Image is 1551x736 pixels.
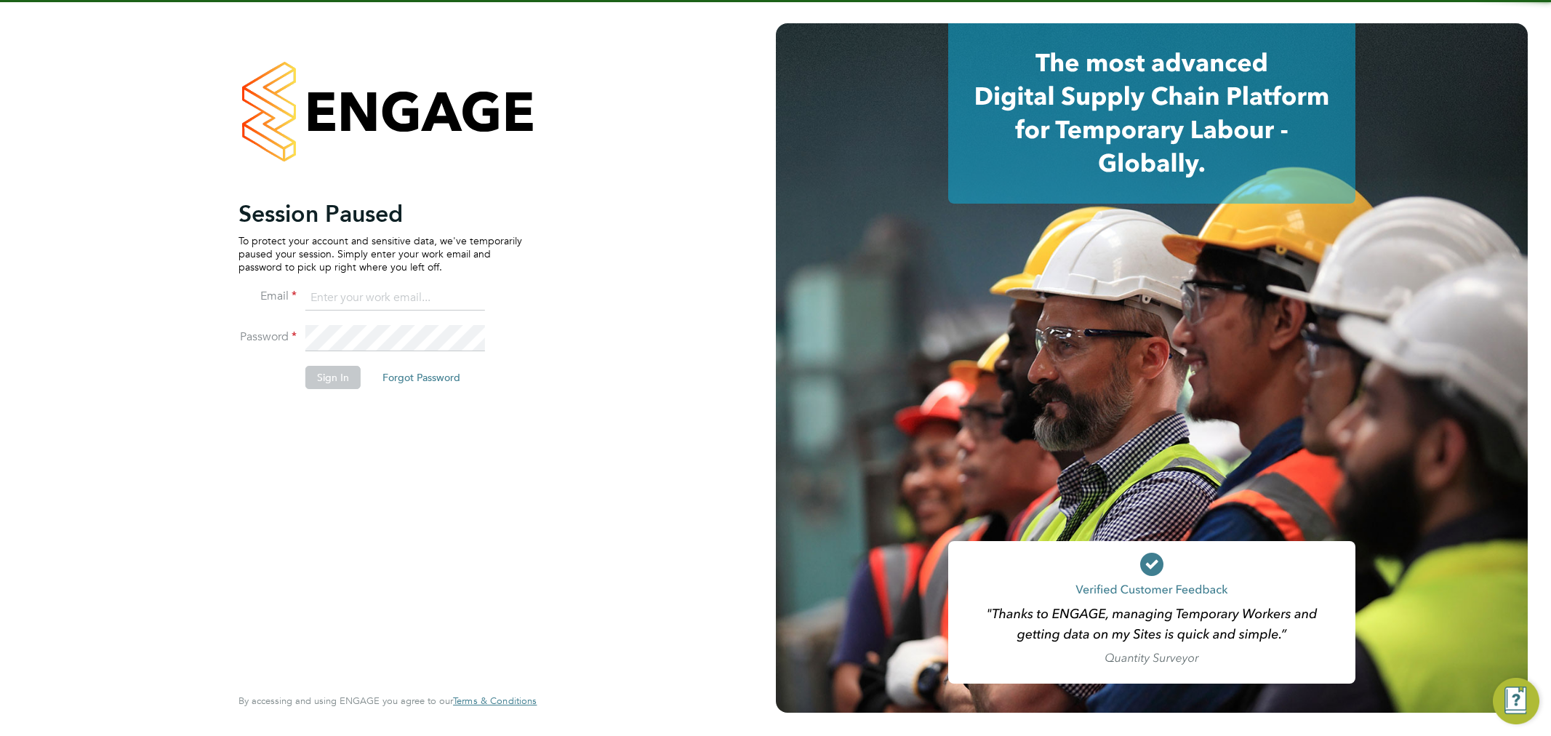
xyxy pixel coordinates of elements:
[305,366,361,389] button: Sign In
[1493,678,1539,724] button: Engage Resource Center
[239,289,297,304] label: Email
[371,366,472,389] button: Forgot Password
[453,695,537,707] span: Terms & Conditions
[239,695,537,707] span: By accessing and using ENGAGE you agree to our
[453,695,537,707] a: Terms & Conditions
[239,234,522,274] p: To protect your account and sensitive data, we've temporarily paused your session. Simply enter y...
[305,285,485,311] input: Enter your work email...
[239,199,522,228] h2: Session Paused
[239,329,297,345] label: Password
